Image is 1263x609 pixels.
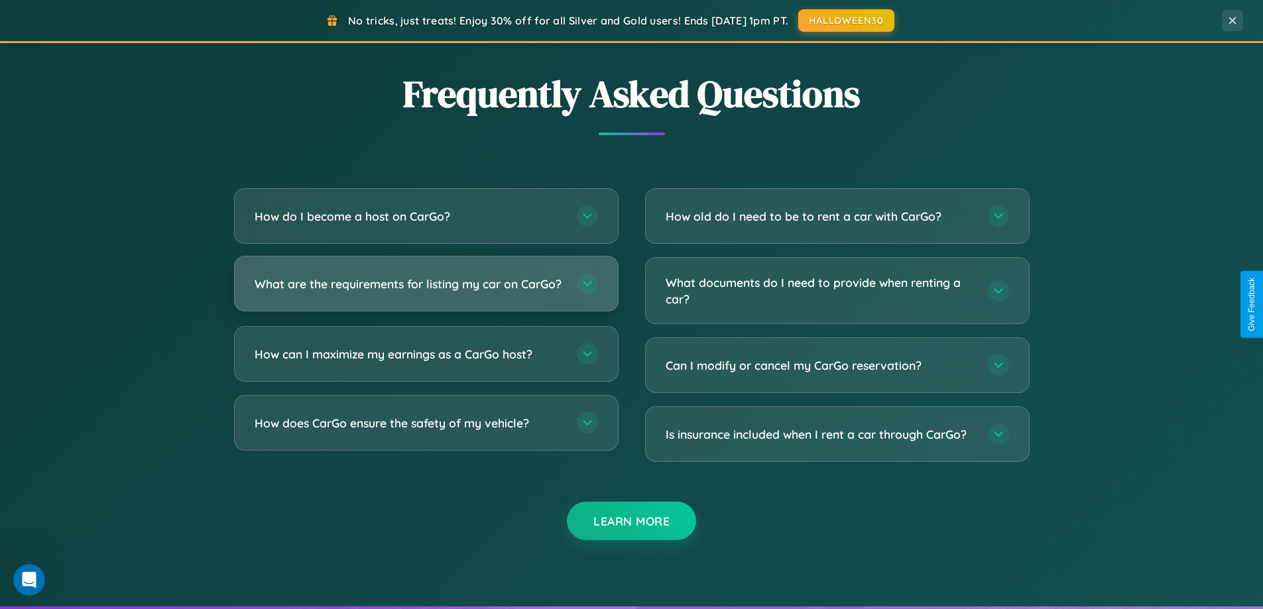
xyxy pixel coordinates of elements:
h3: How old do I need to be to rent a car with CarGo? [666,208,975,225]
span: No tricks, just treats! Enjoy 30% off for all Silver and Gold users! Ends [DATE] 1pm PT. [348,14,788,27]
div: Give Feedback [1247,278,1256,331]
h3: Is insurance included when I rent a car through CarGo? [666,426,975,443]
h3: How does CarGo ensure the safety of my vehicle? [255,415,564,431]
button: Learn More [567,502,696,540]
h3: What documents do I need to provide when renting a car? [666,274,975,307]
h2: Frequently Asked Questions [234,68,1030,119]
h3: How can I maximize my earnings as a CarGo host? [255,346,564,362]
h3: Can I modify or cancel my CarGo reservation? [666,357,975,374]
h3: How do I become a host on CarGo? [255,208,564,225]
h3: What are the requirements for listing my car on CarGo? [255,276,564,292]
iframe: Intercom live chat [13,564,45,596]
button: HALLOWEEN30 [798,9,894,32]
